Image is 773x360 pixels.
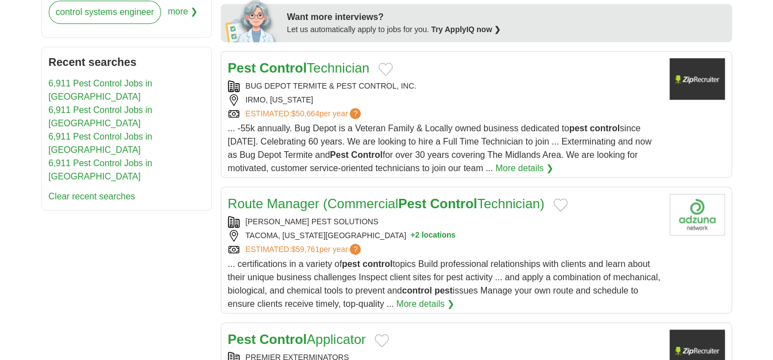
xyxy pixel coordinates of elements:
[396,297,454,311] a: More details ❯
[228,332,256,347] strong: Pest
[49,1,162,24] a: control systems engineer
[495,162,553,175] a: More details ❯
[168,1,198,30] span: more ❯
[228,94,661,106] div: IRMO, [US_STATE]
[228,332,366,347] a: Pest ControlApplicator
[287,11,725,24] div: Want more interviews?
[260,332,307,347] strong: Control
[569,124,587,133] strong: pest
[228,80,661,92] div: BUG DEPOT TERMITE & PEST CONTROL, INC.
[362,259,392,269] strong: control
[246,108,364,120] a: ESTIMATED:$50,664per year?
[228,60,370,75] a: Pest ControlTechnician
[49,192,136,201] a: Clear recent searches
[434,286,453,295] strong: pest
[342,259,360,269] strong: pest
[49,54,205,70] h2: Recent searches
[398,196,427,211] strong: Pest
[431,25,501,34] a: Try ApplyIQ now ❯
[350,244,361,255] span: ?
[351,150,382,160] strong: Control
[350,108,361,119] span: ?
[670,58,725,100] img: Company logo
[553,198,568,212] button: Add to favorite jobs
[49,79,153,101] a: 6,911 Pest Control Jobs in [GEOGRAPHIC_DATA]
[402,286,432,295] strong: control
[228,60,256,75] strong: Pest
[246,244,364,255] a: ESTIMATED:$59,761per year?
[228,259,661,308] span: ... certifications in a variety of topics Build professional relationships with clients and learn...
[411,230,455,241] button: +2 locations
[670,194,725,235] img: Company logo
[411,230,415,241] span: +
[49,105,153,128] a: 6,911 Pest Control Jobs in [GEOGRAPHIC_DATA]
[430,196,477,211] strong: Control
[228,124,652,173] span: ... -55k annually. Bug Depot is a Veteran Family & Locally owned business dedicated to since [DAT...
[330,150,349,160] strong: Pest
[49,132,153,155] a: 6,911 Pest Control Jobs in [GEOGRAPHIC_DATA]
[291,245,319,254] span: $59,761
[375,334,389,347] button: Add to favorite jobs
[228,216,661,228] div: [PERSON_NAME] PEST SOLUTIONS
[228,196,544,211] a: Route Manager (CommercialPest ControlTechnician)
[49,158,153,181] a: 6,911 Pest Control Jobs in [GEOGRAPHIC_DATA]
[378,63,393,76] button: Add to favorite jobs
[291,109,319,118] span: $50,664
[228,230,661,241] div: TACOMA, [US_STATE][GEOGRAPHIC_DATA]
[590,124,620,133] strong: control
[260,60,307,75] strong: Control
[287,24,725,35] div: Let us automatically apply to jobs for you.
